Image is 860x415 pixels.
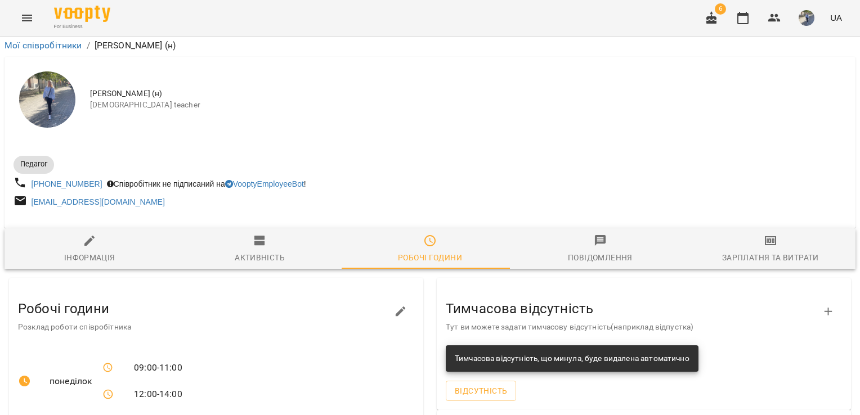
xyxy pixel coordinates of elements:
div: Тимчасова відсутність, що минула, буде видалена автоматично [455,349,689,369]
span: Педагог [14,159,54,169]
span: 09:00 - 11:00 [134,361,182,375]
img: Voopty Logo [54,6,110,22]
span: 6 [715,3,726,15]
span: 12:00 - 14:00 [134,387,182,401]
a: [PHONE_NUMBER] [32,179,102,188]
img: 9057b12b0e3b5674d2908fc1e5c3d556.jpg [799,10,814,26]
img: Мірошніченко Вікторія Сергіївна (н) [19,71,75,128]
div: Активність [235,251,285,264]
span: For Business [54,23,110,30]
div: Співробітник не підписаний на ! [105,176,308,192]
a: VooptyEmployeeBot [225,179,304,188]
h3: Робочі години [18,301,396,316]
a: [EMAIL_ADDRESS][DOMAIN_NAME] [32,197,165,206]
span: [DEMOGRAPHIC_DATA] teacher [90,100,846,111]
div: Зарплатня та Витрати [722,251,819,264]
h3: Тимчасова відсутність [446,301,824,316]
div: Повідомлення [568,251,633,264]
button: Menu [14,4,41,31]
span: UA [830,12,842,24]
button: UA [826,7,846,28]
span: [PERSON_NAME] (н) [90,88,846,100]
p: [PERSON_NAME] (н) [95,39,176,52]
nav: breadcrumb [5,39,855,52]
p: Тут ви можете задати тимчасову відсутність(наприклад відпустка) [446,322,824,333]
a: Мої співробітники [5,40,82,51]
span: Відсутність [455,384,507,398]
div: Робочі години [398,251,462,264]
span: понеділок [50,375,84,388]
div: Інформація [64,251,115,264]
li: / [87,39,90,52]
button: Відсутність [446,381,516,401]
p: Розклад роботи співробітника [18,322,396,333]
